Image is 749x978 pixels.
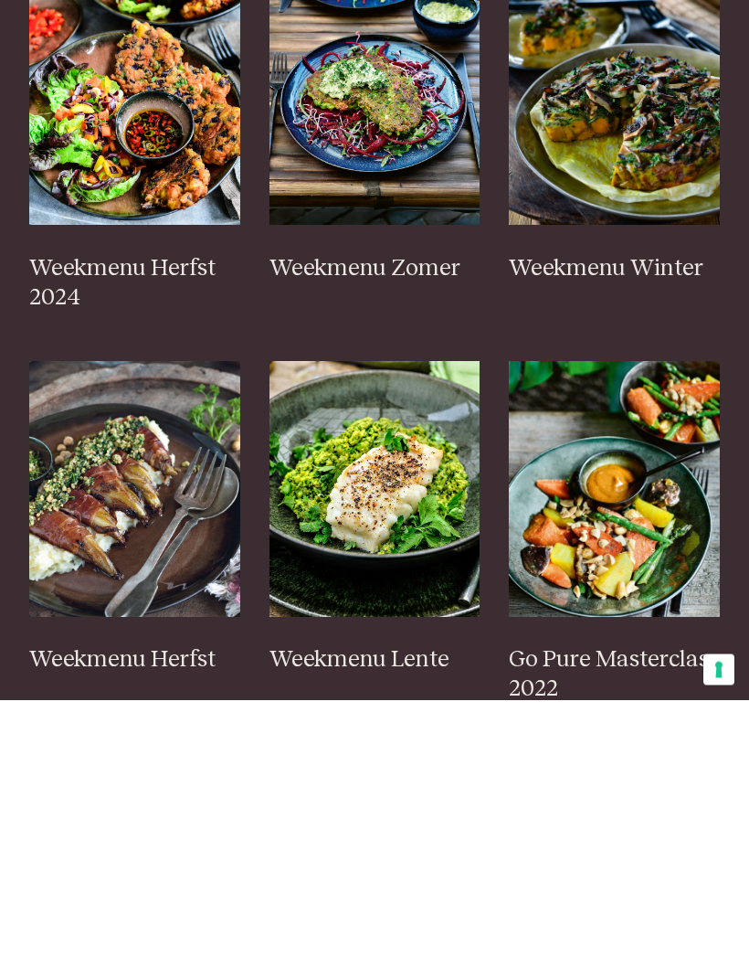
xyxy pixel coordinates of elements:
a: PurePascale [29,29,109,58]
p: Vind je het trouwens fijn om een week samen met ons gezond te eten, te bewegen en geïnspireerd te... [389,17,720,175]
a: Weekmenu Herfst 2024 Weekmenu Herfst 2024 [29,248,240,591]
a: Go Pure Masterclasses [389,122,673,174]
h3: Weekmenu Zomer [269,533,480,562]
aside: Language selected: Nederlands [552,32,661,50]
h3: Weekmenu Herfst [29,924,240,953]
img: Weekmenu Herfst 2024 [29,248,240,504]
a: Weekmenu Winter Weekmenu Winter [509,248,720,562]
a: Weekmenu Lente Weekmenu Lente [269,640,480,954]
img: Weekmenu Zomer [269,248,480,504]
img: Weekmenu Winter [509,248,720,504]
a: FR [625,32,661,50]
button: Uw voorkeuren voor toestemming voor trackingtechnologieën [703,932,734,963]
a: NL [552,32,588,50]
a: Weekmenu Zomer Weekmenu Zomer [269,248,480,562]
h3: Weekmenu Winter [509,533,720,562]
a: Weekmenu Herfst Weekmenu Herfst [29,640,240,954]
div: Language [552,32,588,50]
ul: Language list [588,32,661,50]
img: Go Pure Masterclass 2022 [509,640,720,896]
h3: Weekmenu Lente [269,924,480,953]
h3: Weekmenu Herfst 2024 [29,533,240,591]
img: Weekmenu Lente [269,640,480,896]
a: EN [588,32,625,50]
img: Weekmenu Herfst [29,640,240,896]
